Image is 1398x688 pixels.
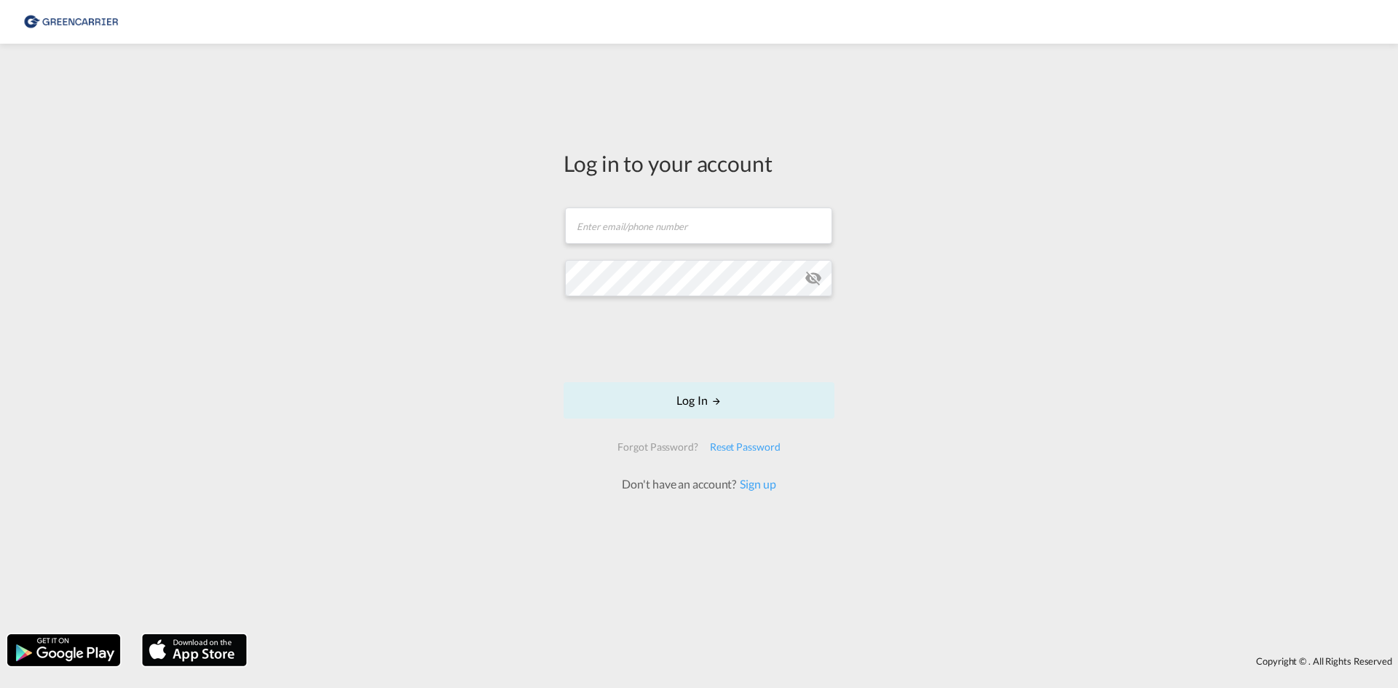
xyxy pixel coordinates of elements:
a: Sign up [736,477,775,491]
button: LOGIN [564,382,834,419]
div: Copyright © . All Rights Reserved [254,649,1398,673]
md-icon: icon-eye-off [805,269,822,287]
img: google.png [6,633,122,668]
input: Enter email/phone number [565,207,832,244]
div: Log in to your account [564,148,834,178]
img: apple.png [141,633,248,668]
iframe: reCAPTCHA [588,311,810,368]
div: Don't have an account? [606,476,791,492]
div: Forgot Password? [612,434,703,460]
img: 8cf206808afe11efa76fcd1e3d746489.png [22,6,120,39]
div: Reset Password [704,434,786,460]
